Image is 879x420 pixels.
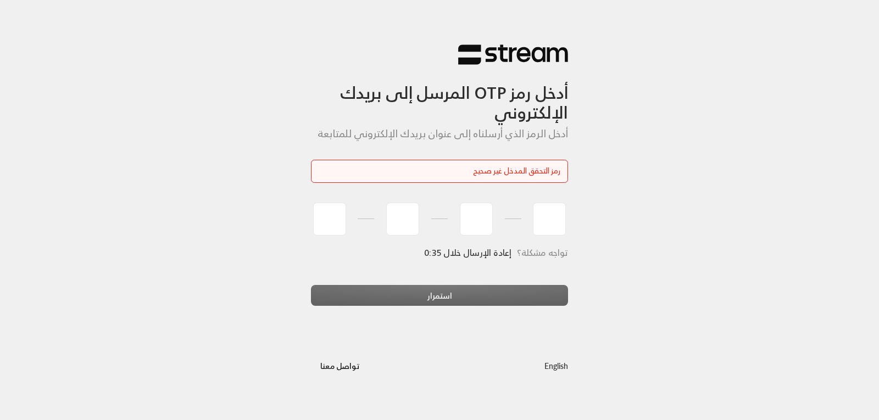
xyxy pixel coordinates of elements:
img: Stream Logo [458,44,568,65]
span: تواجه مشكلة؟ [517,245,568,260]
span: إعادة الإرسال خلال 0:35 [425,245,511,260]
a: تواصل معنا [311,359,369,373]
div: رمز التحقق المدخل غير صحيح [319,165,560,177]
h5: أدخل الرمز الذي أرسلناه إلى عنوان بريدك الإلكتروني للمتابعة [311,128,568,140]
button: تواصل معنا [311,356,369,376]
h3: أدخل رمز OTP المرسل إلى بريدك الإلكتروني [311,65,568,123]
a: English [544,356,568,376]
